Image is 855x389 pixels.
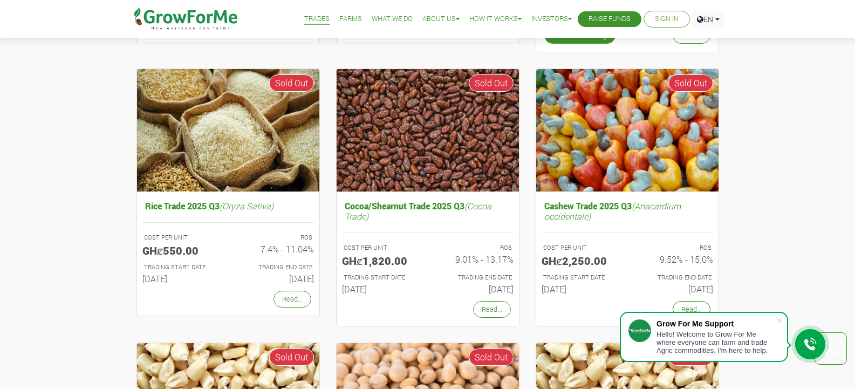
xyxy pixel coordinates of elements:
span: Sold Out [469,74,514,92]
a: Trades [304,13,330,25]
p: Estimated Trading Start Date [543,273,618,282]
a: Farms [339,13,362,25]
span: Sold Out [469,349,514,366]
a: EN [692,11,724,28]
a: Investors [531,13,572,25]
i: (Oryza Sativa) [220,200,273,211]
a: About Us [422,13,460,25]
i: (Anacardium occidentale) [544,200,681,222]
span: Sold Out [668,74,713,92]
span: Sold Out [269,74,314,92]
img: growforme image [536,69,719,192]
a: Rice Trade 2025 Q3(Oryza Sativa) COST PER UNIT GHȼ550.00 ROS 7.4% - 11.04% TRADING START DATE [DA... [142,198,314,288]
img: growforme image [137,69,319,192]
h6: [DATE] [436,284,514,294]
a: Read... [673,301,710,318]
i: (Cocoa Trade) [345,200,491,222]
h5: GHȼ2,250.00 [542,254,619,267]
h6: [DATE] [635,284,713,294]
h6: [DATE] [142,274,220,284]
a: Cashew Trade 2025 Q3(Anacardium occidentale) COST PER UNIT GHȼ2,250.00 ROS 9.52% - 15.0% TRADING ... [542,198,713,298]
h6: [DATE] [542,284,619,294]
p: Estimated Trading Start Date [344,273,418,282]
h6: [DATE] [236,274,314,284]
h5: Cocoa/Shearnut Trade 2025 Q3 [342,198,514,224]
div: Grow For Me Support [656,319,776,328]
h6: [DATE] [342,284,420,294]
p: Estimated Trading End Date [238,263,312,272]
p: COST PER UNIT [144,233,218,242]
img: growforme image [337,69,519,192]
p: COST PER UNIT [344,243,418,252]
h5: GHȼ1,820.00 [342,254,420,267]
div: Hello! Welcome to Grow For Me where everyone can farm and trade Agric commodities. I'm here to help. [656,330,776,354]
h6: 9.52% - 15.0% [635,254,713,264]
h5: GHȼ550.00 [142,244,220,257]
a: Raise Funds [589,13,631,25]
p: Estimated Trading End Date [437,273,512,282]
h5: Rice Trade 2025 Q3 [142,198,314,214]
h5: Cashew Trade 2025 Q3 [542,198,713,224]
p: ROS [437,243,512,252]
a: Read... [473,301,511,318]
a: What We Do [372,13,413,25]
p: Estimated Trading End Date [637,273,712,282]
span: Sold Out [269,349,314,366]
h6: 9.01% - 13.17% [436,254,514,264]
h6: 7.4% - 11.04% [236,244,314,254]
p: Estimated Trading Start Date [144,263,218,272]
p: COST PER UNIT [543,243,618,252]
a: Read... [273,291,311,308]
p: ROS [637,243,712,252]
a: Sign In [655,13,679,25]
a: How it Works [469,13,522,25]
p: ROS [238,233,312,242]
a: Cocoa/Shearnut Trade 2025 Q3(Cocoa Trade) COST PER UNIT GHȼ1,820.00 ROS 9.01% - 13.17% TRADING ST... [342,198,514,298]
